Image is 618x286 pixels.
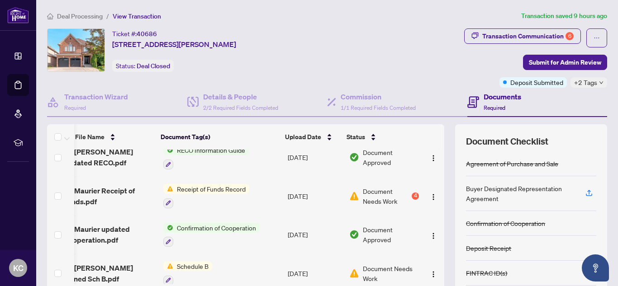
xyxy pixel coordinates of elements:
span: Document Needs Work [363,186,410,206]
span: Submit for Admin Review [529,55,601,70]
span: Receipt of Funds Record [173,184,249,194]
div: Confirmation of Cooperation [466,218,545,228]
span: Status [347,132,365,142]
img: Logo [430,232,437,239]
button: Submit for Admin Review [523,55,607,70]
td: [DATE] [284,138,346,177]
span: Document Checklist [466,135,548,148]
h4: Commission [341,91,416,102]
button: Transaction Communication6 [464,28,581,44]
td: [DATE] [284,177,346,216]
span: Schedule B [173,261,212,271]
span: Upload Date [285,132,321,142]
span: 31 Maurier updated Cooperation.pdf [64,224,156,245]
span: RECO Information Guide [173,145,249,155]
button: Logo [426,150,441,164]
span: 31 [PERSON_NAME] signed Sch B.pdf [64,263,156,284]
span: Document Approved [363,147,419,167]
img: Document Status [349,268,359,278]
button: Logo [426,227,441,242]
span: Confirmation of Cooperation [173,223,260,233]
th: (27) File Name [57,124,157,150]
h4: Documents [484,91,521,102]
img: Logo [430,193,437,201]
span: (27) File Name [61,132,105,142]
div: 6 [566,32,574,40]
span: Deposit Submitted [510,77,563,87]
div: Deposit Receipt [466,243,511,253]
img: Status Icon [163,184,173,194]
button: Logo [426,189,441,203]
button: Status IconConfirmation of Cooperation [163,223,260,247]
span: 1/1 Required Fields Completed [341,104,416,111]
span: Required [484,104,505,111]
span: Document Approved [363,225,419,244]
span: Deal Processing [57,12,103,20]
article: Transaction saved 9 hours ago [521,11,607,21]
img: IMG-N12219255_1.jpg [48,29,105,71]
span: home [47,13,53,19]
span: down [599,80,604,85]
img: logo [7,7,29,23]
h4: Transaction Wizard [64,91,128,102]
span: Deal Closed [137,62,170,70]
button: Logo [426,266,441,281]
div: Agreement of Purchase and Sale [466,159,558,169]
button: Status IconRECO Information Guide [163,145,249,169]
div: Buyer Designated Representation Agreement [466,183,575,203]
td: [DATE] [284,216,346,254]
div: FINTRAC ID(s) [466,268,507,278]
span: 31 Maurier Receipt of Funds.pdf [64,185,156,207]
div: Transaction Communication [482,29,574,43]
img: Status Icon [163,145,173,155]
span: 31 [PERSON_NAME] updated RECO.pdf [64,146,156,168]
div: Ticket #: [112,28,157,39]
button: Status IconSchedule B [163,261,212,286]
img: Logo [430,271,437,278]
h4: Details & People [203,91,278,102]
img: Document Status [349,152,359,162]
span: [STREET_ADDRESS][PERSON_NAME] [112,39,236,50]
img: Document Status [349,230,359,239]
button: Open asap [582,254,609,281]
img: Document Status [349,191,359,201]
div: 4 [412,192,419,200]
li: / [106,11,109,21]
span: ellipsis [594,35,600,41]
span: Required [64,104,86,111]
th: Document Tag(s) [157,124,281,150]
img: Status Icon [163,223,173,233]
div: Status: [112,60,174,72]
img: Status Icon [163,261,173,271]
span: Document Needs Work [363,263,419,283]
th: Upload Date [281,124,343,150]
span: 2/2 Required Fields Completed [203,104,278,111]
span: +2 Tags [574,77,597,88]
span: KC [13,262,24,274]
button: Status IconReceipt of Funds Record [163,184,249,208]
span: View Transaction [113,12,161,20]
span: 40686 [137,30,157,38]
img: Logo [430,155,437,162]
th: Status [343,124,420,150]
